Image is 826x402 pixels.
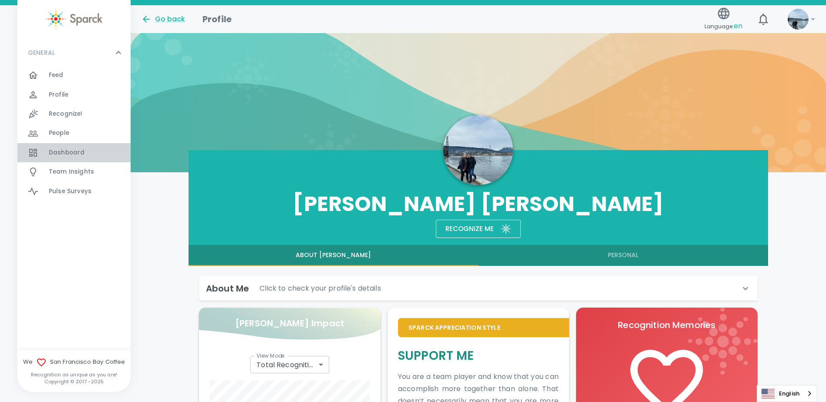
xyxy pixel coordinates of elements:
[701,4,746,35] button: Language:en
[17,357,131,368] span: We San Francisco Bay Coffee
[17,124,131,143] a: People
[49,167,94,176] span: Team Insights
[688,308,758,375] img: logo
[436,220,521,238] button: Recognize meSparck logo white
[250,356,329,373] div: Total Recognitions
[17,66,131,204] div: GENERAL
[17,85,131,104] a: Profile
[705,20,742,32] span: Language:
[141,14,185,24] button: Go back
[17,182,131,201] a: Pulse Surveys
[17,143,131,162] a: Dashboard
[408,323,559,332] p: Sparck Appreciation Style
[17,66,131,85] a: Feed
[17,162,131,181] a: Team Insights
[189,245,478,266] button: About [PERSON_NAME]
[757,385,817,402] a: English
[206,281,249,295] h6: About Me
[235,316,344,330] p: [PERSON_NAME] Impact
[17,40,131,66] div: GENERAL
[501,224,511,234] img: Sparck logo white
[28,48,55,57] p: GENERAL
[189,245,768,266] div: full width tabs
[734,21,742,31] span: en
[49,129,69,137] span: People
[17,9,131,29] a: Sparck logo
[398,348,559,364] h5: Support Me
[49,90,68,99] span: Profile
[17,371,131,378] p: Recognition as unique as you are!
[49,187,91,196] span: Pulse Surveys
[49,148,84,157] span: Dashboard
[202,12,232,26] h1: Profile
[757,385,817,402] div: Language
[49,71,64,80] span: Feed
[587,318,747,332] p: Recognition Memories
[443,115,513,185] img: Picture of Anna Belle Heredia
[479,245,768,266] button: Personal
[757,385,817,402] aside: Language selected: English
[17,104,131,124] a: Recognize!
[46,9,102,29] img: Sparck logo
[256,352,285,359] label: View Mode
[189,192,768,216] h3: [PERSON_NAME] [PERSON_NAME]
[788,9,809,30] img: Picture of Anna Belle
[17,378,131,385] p: Copyright © 2017 - 2025
[49,110,83,118] span: Recognize!
[438,216,494,234] div: Recognize me
[260,283,381,294] p: Click to check your profile's details
[199,276,758,301] div: About MeClick to check your profile's details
